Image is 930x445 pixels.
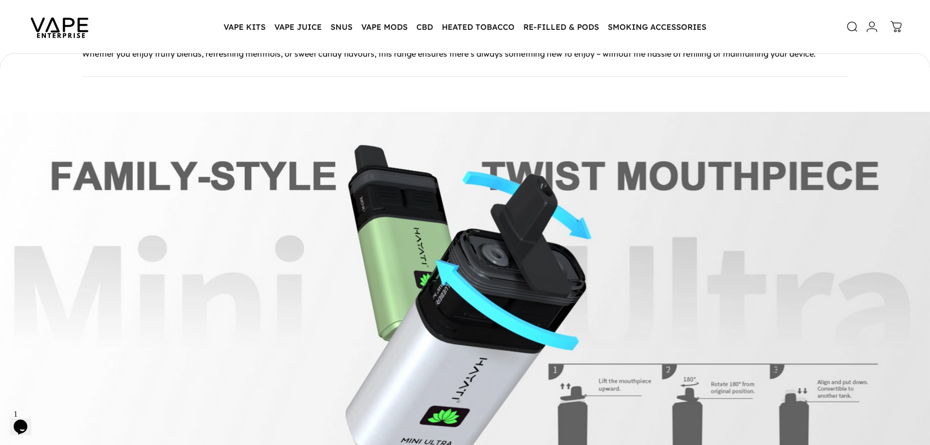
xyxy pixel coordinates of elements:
[519,17,603,37] summary: RE-FILLED & PODS
[219,17,711,37] nav: Primary
[16,4,103,50] img: Vape Enterprise
[10,406,41,435] iframe: chat widget
[412,17,437,37] summary: CBD
[603,17,711,37] summary: SMOKING ACCESSORIES
[437,17,519,37] summary: HEATED TOBACCO
[886,16,907,38] a: 0 items
[326,17,357,37] summary: SNUS
[270,17,326,37] summary: VAPE JUICE
[82,48,848,61] p: Whether you enjoy fruity blends, refreshing menthols, or sweet candy flavours, this range ensures...
[219,17,270,37] summary: VAPE KITS
[357,17,412,37] summary: VAPE MODS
